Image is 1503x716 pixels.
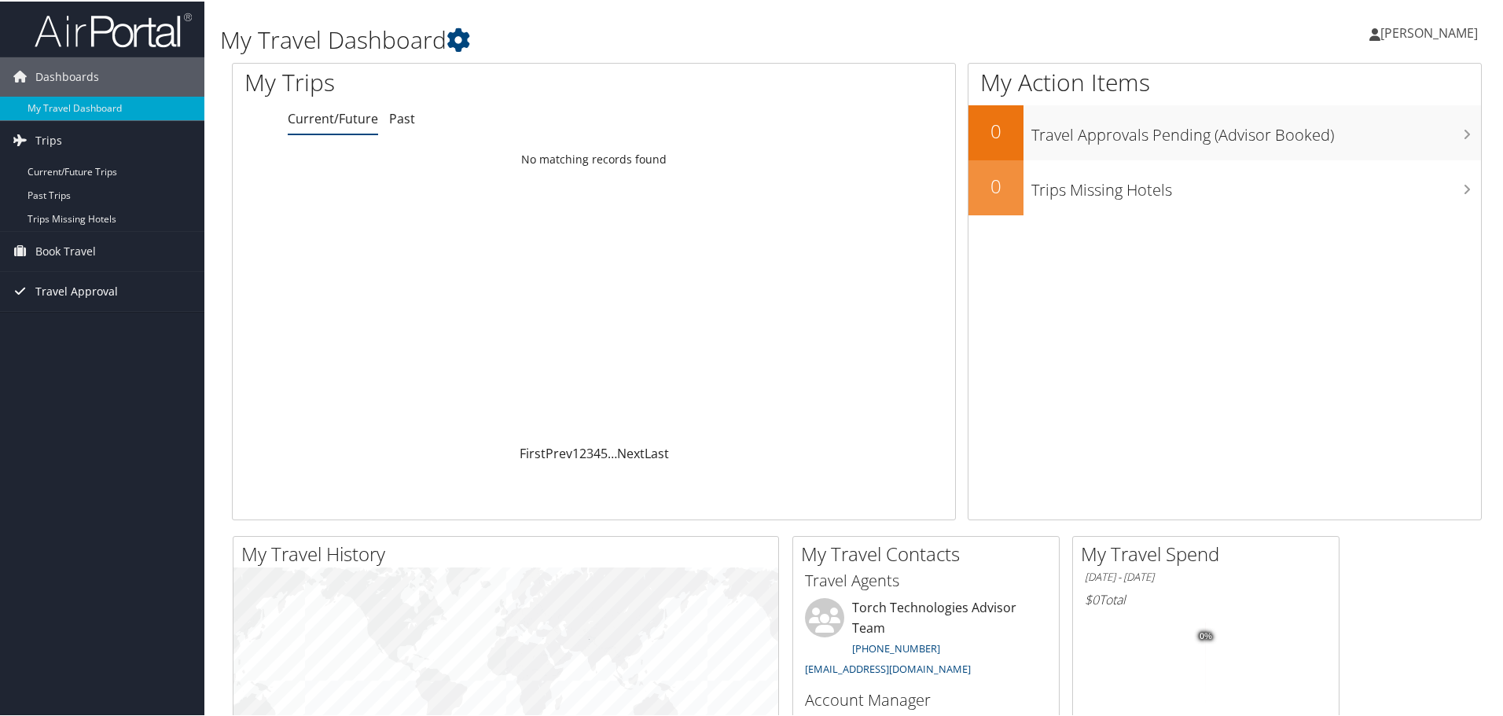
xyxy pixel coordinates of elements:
[968,159,1481,214] a: 0Trips Missing Hotels
[35,230,96,270] span: Book Travel
[579,443,586,461] a: 2
[801,539,1059,566] h2: My Travel Contacts
[805,688,1047,710] h3: Account Manager
[520,443,546,461] a: First
[968,64,1481,97] h1: My Action Items
[852,640,940,654] a: [PHONE_NUMBER]
[546,443,572,461] a: Prev
[35,270,118,310] span: Travel Approval
[797,597,1055,681] li: Torch Technologies Advisor Team
[1085,589,1327,607] h6: Total
[601,443,608,461] a: 5
[805,660,971,674] a: [EMAIL_ADDRESS][DOMAIN_NAME]
[1380,23,1478,40] span: [PERSON_NAME]
[805,568,1047,590] h3: Travel Agents
[1085,589,1099,607] span: $0
[1200,630,1212,640] tspan: 0%
[968,171,1023,198] h2: 0
[586,443,593,461] a: 3
[233,144,955,172] td: No matching records found
[1081,539,1339,566] h2: My Travel Spend
[389,108,415,126] a: Past
[572,443,579,461] a: 1
[35,10,192,47] img: airportal-logo.png
[1031,115,1481,145] h3: Travel Approvals Pending (Advisor Booked)
[968,116,1023,143] h2: 0
[288,108,378,126] a: Current/Future
[593,443,601,461] a: 4
[1031,170,1481,200] h3: Trips Missing Hotels
[617,443,645,461] a: Next
[35,56,99,95] span: Dashboards
[241,539,778,566] h2: My Travel History
[1085,568,1327,583] h6: [DATE] - [DATE]
[220,22,1069,55] h1: My Travel Dashboard
[1369,8,1494,55] a: [PERSON_NAME]
[244,64,642,97] h1: My Trips
[608,443,617,461] span: …
[645,443,669,461] a: Last
[35,119,62,159] span: Trips
[968,104,1481,159] a: 0Travel Approvals Pending (Advisor Booked)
